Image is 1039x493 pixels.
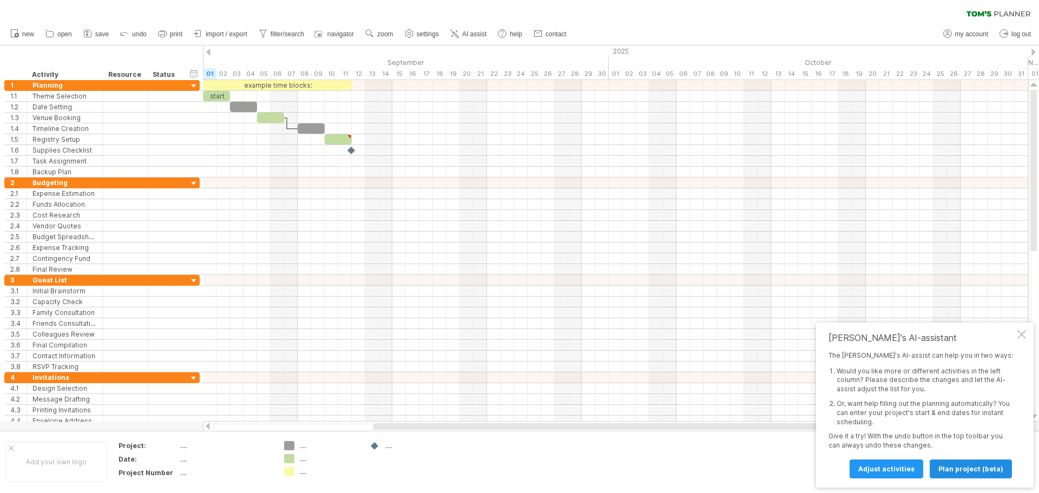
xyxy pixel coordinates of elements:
a: navigator [313,27,357,41]
div: Budgeting [32,178,97,188]
div: Expense Tracking [32,242,97,253]
div: Vendor Quotes [32,221,97,231]
div: Sunday, 21 September 2025 [474,68,487,80]
div: Tuesday, 2 September 2025 [216,68,230,80]
div: Resource [108,69,141,80]
a: plan project (beta) [930,459,1012,478]
div: 3.1 [10,286,27,296]
div: Design Selection [32,383,97,393]
div: Venue Booking [32,113,97,123]
div: 2.6 [10,242,27,253]
div: Tuesday, 28 October 2025 [974,68,988,80]
div: 3.2 [10,297,27,307]
div: 4.4 [10,416,27,426]
a: contact [531,27,570,41]
div: Wednesday, 15 October 2025 [798,68,812,80]
div: Printing Invitations [32,405,97,415]
div: 2 [10,178,27,188]
div: Wednesday, 3 September 2025 [230,68,244,80]
div: Sunday, 12 October 2025 [758,68,771,80]
div: 1.2 [10,102,27,112]
div: Friends Consultation [32,318,97,328]
div: Friday, 24 October 2025 [920,68,933,80]
a: save [81,27,112,41]
div: Backup Plan [32,167,97,177]
a: my account [941,27,991,41]
div: Thursday, 11 September 2025 [338,68,352,80]
div: 4 [10,372,27,383]
div: Sunday, 7 September 2025 [284,68,298,80]
div: Date Setting [32,102,97,112]
div: Tuesday, 9 September 2025 [311,68,325,80]
div: 2.5 [10,232,27,242]
div: Colleagues Review [32,329,97,339]
div: Friday, 3 October 2025 [636,68,649,80]
div: Saturday, 11 October 2025 [744,68,758,80]
div: Wednesday, 17 September 2025 [419,68,433,80]
div: 1.1 [10,91,27,101]
div: 1 [10,80,27,90]
div: Sunday, 14 September 2025 [379,68,392,80]
span: filter/search [271,30,304,38]
div: Expense Estimation [32,188,97,199]
span: log out [1011,30,1031,38]
div: Sunday, 26 October 2025 [947,68,961,80]
div: .... [300,467,359,476]
div: Monday, 27 October 2025 [961,68,974,80]
span: help [510,30,522,38]
div: 1.6 [10,145,27,155]
span: new [22,30,34,38]
div: 3.7 [10,351,27,361]
div: Family Consultation [32,307,97,318]
a: zoom [363,27,396,41]
div: Envelope Addressing [32,416,97,426]
span: my account [955,30,988,38]
div: 3.4 [10,318,27,328]
div: Monday, 20 October 2025 [866,68,879,80]
div: Monday, 6 October 2025 [676,68,690,80]
div: 2.2 [10,199,27,209]
div: 1.4 [10,123,27,134]
div: Monday, 29 September 2025 [582,68,595,80]
div: Saturday, 27 September 2025 [555,68,568,80]
a: import / export [191,27,251,41]
div: Thursday, 23 October 2025 [906,68,920,80]
li: Would you like more or different activities in the left column? Please describe the changes and l... [837,367,1015,394]
div: 3.6 [10,340,27,350]
div: Capacity Check [32,297,97,307]
div: Thursday, 2 October 2025 [622,68,636,80]
div: Activity [32,69,97,80]
div: .... [180,468,271,477]
div: Contact Information [32,351,97,361]
div: 2.1 [10,188,27,199]
a: print [155,27,186,41]
div: Project: [119,441,178,450]
div: 2.7 [10,253,27,264]
div: Wednesday, 1 October 2025 [609,68,622,80]
span: Adjust activities [858,465,915,473]
div: Cost Research [32,210,97,220]
div: .... [180,455,271,464]
div: Final Compilation [32,340,97,350]
div: 4.1 [10,383,27,393]
a: help [495,27,525,41]
div: start [203,91,230,101]
div: Wednesday, 22 October 2025 [893,68,906,80]
div: 4.3 [10,405,27,415]
div: .... [300,441,359,450]
div: 1.5 [10,134,27,144]
div: 2.4 [10,221,27,231]
a: settings [402,27,442,41]
div: Sunday, 19 October 2025 [852,68,866,80]
div: Contingency Fund [32,253,97,264]
div: Tuesday, 16 September 2025 [406,68,419,80]
div: Wednesday, 10 September 2025 [325,68,338,80]
span: undo [132,30,147,38]
div: Monday, 8 September 2025 [298,68,311,80]
div: Tuesday, 23 September 2025 [501,68,514,80]
div: .... [180,441,271,450]
div: Sunday, 28 September 2025 [568,68,582,80]
div: Saturday, 18 October 2025 [839,68,852,80]
span: navigator [327,30,354,38]
span: import / export [206,30,247,38]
